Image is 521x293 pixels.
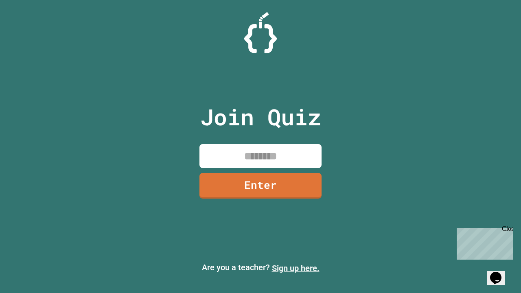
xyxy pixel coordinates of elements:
div: Chat with us now!Close [3,3,56,52]
a: Sign up here. [272,263,320,273]
a: Enter [199,173,322,199]
p: Join Quiz [200,100,321,134]
iframe: chat widget [487,260,513,285]
iframe: chat widget [453,225,513,260]
p: Are you a teacher? [7,261,514,274]
img: Logo.svg [244,12,277,53]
